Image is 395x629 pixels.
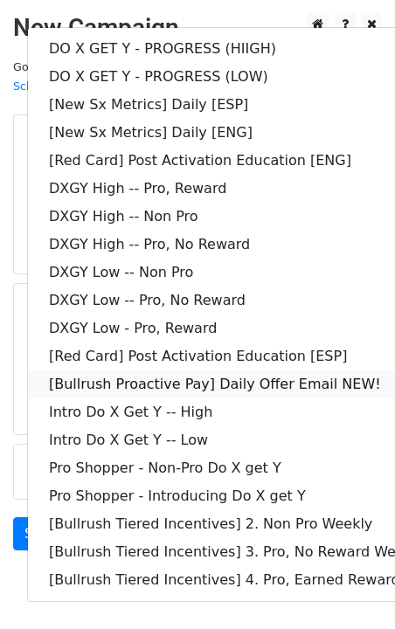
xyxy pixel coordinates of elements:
a: Send [13,517,71,550]
h2: New Campaign [13,13,382,43]
iframe: Chat Widget [308,545,395,629]
small: Google Sheet: [13,60,217,93]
